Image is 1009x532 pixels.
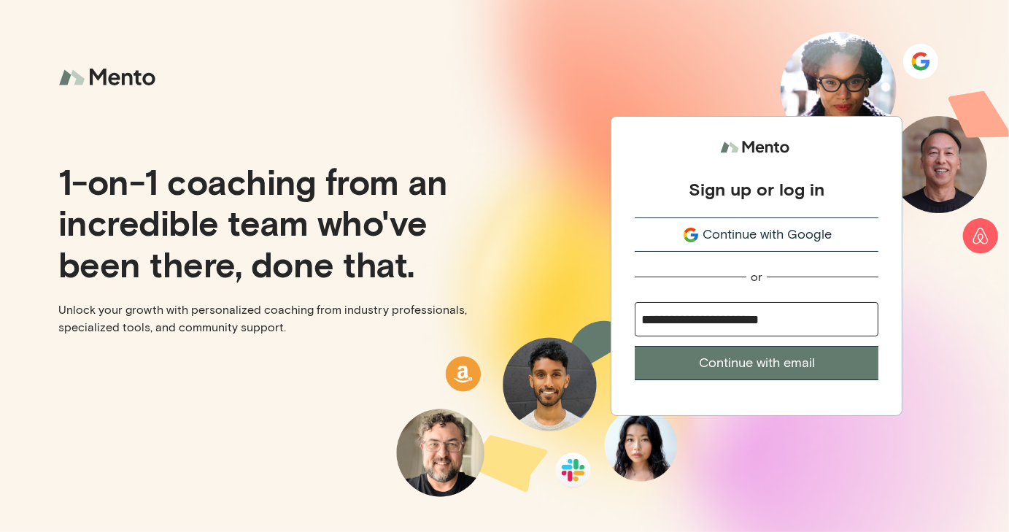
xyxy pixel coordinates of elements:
[58,58,161,97] img: logo
[635,217,878,252] button: Continue with Google
[58,161,493,283] p: 1-on-1 coaching from an incredible team who've been there, done that.
[58,301,493,336] p: Unlock your growth with personalized coaching from industry professionals, specialized tools, and...
[703,225,832,244] span: Continue with Google
[751,269,762,285] div: or
[635,346,878,380] button: Continue with email
[689,178,824,200] div: Sign up or log in
[720,134,793,161] img: logo.svg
